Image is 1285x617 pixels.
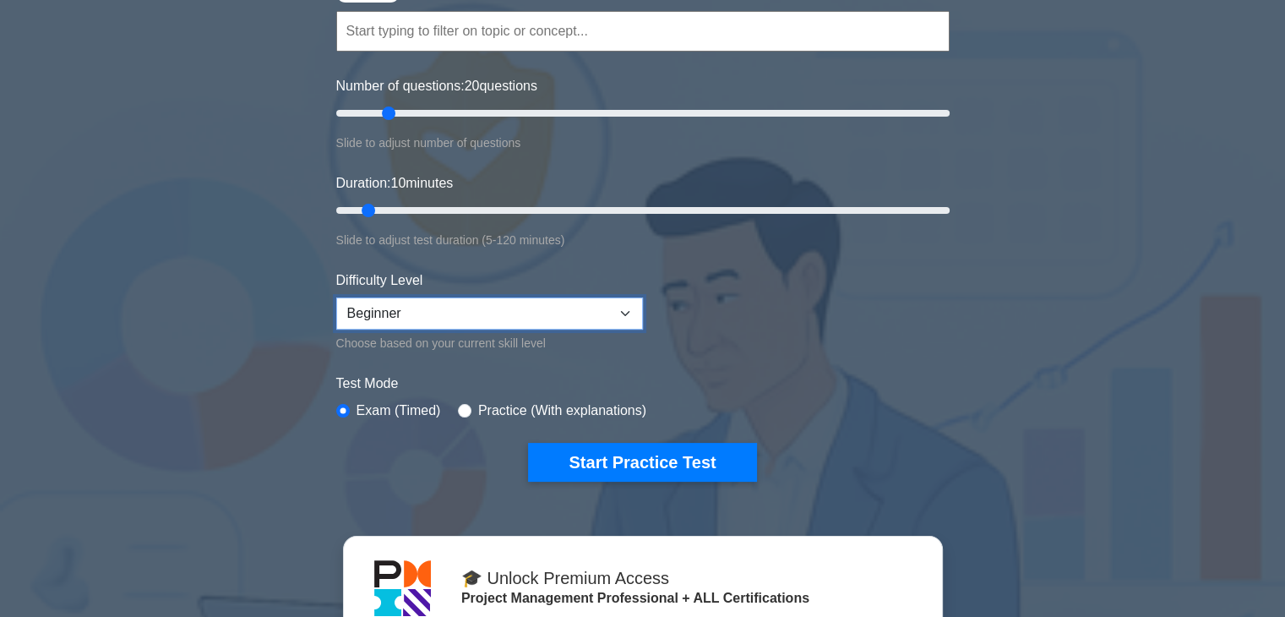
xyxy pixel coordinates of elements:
div: Slide to adjust number of questions [336,133,950,153]
label: Duration: minutes [336,173,454,194]
label: Difficulty Level [336,270,423,291]
button: Start Practice Test [528,443,756,482]
input: Start typing to filter on topic or concept... [336,11,950,52]
span: 10 [390,176,406,190]
label: Exam (Timed) [357,401,441,421]
span: 20 [465,79,480,93]
div: Slide to adjust test duration (5-120 minutes) [336,230,950,250]
label: Number of questions: questions [336,76,537,96]
label: Practice (With explanations) [478,401,646,421]
div: Choose based on your current skill level [336,333,643,353]
label: Test Mode [336,374,950,394]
